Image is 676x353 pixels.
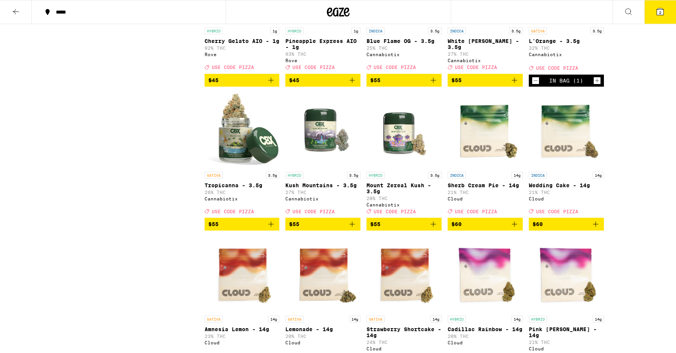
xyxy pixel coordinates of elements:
[266,172,279,179] p: 3.5g
[451,77,462,83] span: $55
[593,172,604,179] p: 14g
[448,190,523,195] p: 21% THC
[529,38,604,44] p: L'Orange - 3.5g
[448,334,523,339] p: 20% THC
[205,237,280,312] img: Cloud - Amnesia Lemon - 14g
[285,38,360,50] p: Pineapple Express AIO - 1g
[511,316,523,322] p: 14g
[448,196,523,201] div: Cloud
[205,52,280,57] div: Rove
[529,237,604,312] img: Cloud - Pink Runtz - 14g
[529,196,604,201] div: Cloud
[205,74,280,87] button: Add to bag
[285,237,360,312] img: Cloud - Lemonade - 14g
[644,0,676,24] button: 2
[428,172,442,179] p: 3.5g
[285,316,303,322] p: SATIVA
[529,190,604,195] p: 21% THC
[529,218,604,231] button: Add to bag
[289,221,299,227] span: $55
[529,316,547,322] p: HYBRID
[285,182,360,188] p: Kush Mountains - 3.5g
[374,209,416,214] span: USE CODE PIZZA
[529,93,604,218] a: Open page for Wedding Cake - 14g from Cloud
[533,221,543,227] span: $60
[366,38,442,44] p: Blue Flame OG - 3.5g
[366,46,442,50] p: 25% THC
[366,172,385,179] p: HYBRID
[536,209,578,214] span: USE CODE PIZZA
[529,340,604,345] p: 21% THC
[370,77,380,83] span: $55
[205,93,280,218] a: Open page for Tropicanna - 3.5g from Cannabiotix
[529,93,604,168] img: Cloud - Wedding Cake - 14g
[428,28,442,34] p: 3.5g
[659,10,661,15] span: 2
[370,221,380,227] span: $55
[366,326,442,338] p: Strawberry Shortcake - 14g
[448,93,523,218] a: Open page for Sherb Cream Pie - 14g from Cloud
[374,65,416,70] span: USE CODE PIZZA
[366,182,442,194] p: Mount Zereal Kush - 3.5g
[448,182,523,188] p: Sherb Cream Pie - 14g
[205,38,280,44] p: Cherry Gelato AIO - 1g
[366,346,442,351] div: Cloud
[366,316,385,322] p: SATIVA
[285,218,360,231] button: Add to bag
[366,93,442,218] a: Open page for Mount Zereal Kush - 3.5g from Cannabiotix
[366,93,442,168] img: Cannabiotix - Mount Zereal Kush - 3.5g
[268,316,279,322] p: 14g
[205,326,280,332] p: Amnesia Lemon - 14g
[205,334,280,339] p: 23% THC
[529,46,604,50] p: 32% THC
[270,28,279,34] p: 1g
[285,52,360,57] p: 93% THC
[366,74,442,87] button: Add to bag
[529,52,604,57] div: Cannabiotix
[366,52,442,57] div: Cannabiotix
[529,182,604,188] p: Wedding Cake - 14g
[205,182,280,188] p: Tropicanna - 3.5g
[366,218,442,231] button: Add to bag
[285,28,303,34] p: HYBRID
[448,326,523,332] p: Cadillac Rainbow - 14g
[285,93,360,218] a: Open page for Kush Mountains - 3.5g from Cannabiotix
[529,326,604,338] p: Pink [PERSON_NAME] - 14g
[448,172,466,179] p: INDICA
[285,340,360,345] div: Cloud
[448,218,523,231] button: Add to bag
[448,316,466,322] p: HYBRID
[285,74,360,87] button: Add to bag
[285,190,360,195] p: 27% THC
[448,93,523,168] img: Cloud - Sherb Cream Pie - 14g
[448,74,523,87] button: Add to bag
[208,77,219,83] span: $45
[448,340,523,345] div: Cloud
[593,316,604,322] p: 14g
[536,66,578,71] span: USE CODE PIZZA
[351,28,360,34] p: 1g
[448,52,523,57] p: 27% THC
[205,316,223,322] p: SATIVA
[455,209,497,214] span: USE CODE PIZZA
[448,237,523,312] img: Cloud - Cadillac Rainbow - 14g
[205,340,280,345] div: Cloud
[430,316,442,322] p: 14g
[511,172,523,179] p: 14g
[448,38,523,50] p: White [PERSON_NAME] - 3.5g
[289,77,299,83] span: $45
[293,209,335,214] span: USE CODE PIZZA
[529,172,547,179] p: INDICA
[529,28,547,34] p: SATIVA
[285,93,360,168] img: Cannabiotix - Kush Mountains - 3.5g
[347,172,360,179] p: 3.5g
[285,196,360,201] div: Cannabiotix
[366,28,385,34] p: INDICA
[448,28,466,34] p: INDICA
[205,218,280,231] button: Add to bag
[205,196,280,201] div: Cannabiotix
[285,172,303,179] p: HYBRID
[529,346,604,351] div: Cloud
[509,28,523,34] p: 3.5g
[285,326,360,332] p: Lemonade - 14g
